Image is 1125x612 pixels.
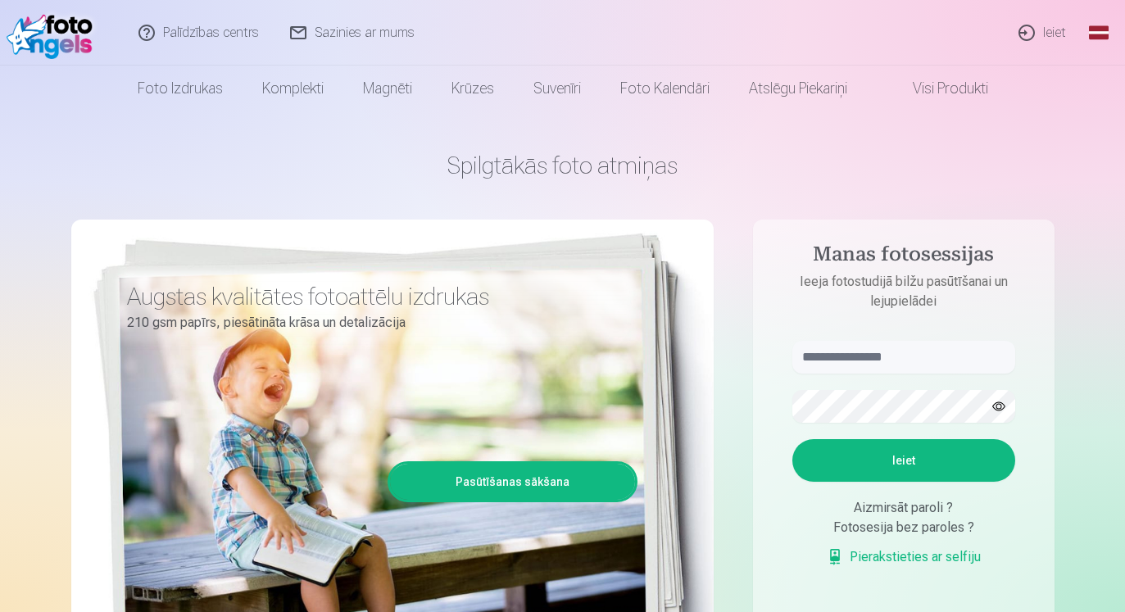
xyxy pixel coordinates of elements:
a: Foto izdrukas [118,66,243,111]
a: Pasūtīšanas sākšana [390,464,635,500]
button: Ieiet [792,439,1015,482]
p: Ieeja fotostudijā bilžu pasūtīšanai un lejupielādei [776,272,1032,311]
img: /fa1 [7,7,101,59]
a: Foto kalendāri [601,66,729,111]
a: Suvenīri [514,66,601,111]
p: 210 gsm papīrs, piesātināta krāsa un detalizācija [127,311,625,334]
div: Aizmirsāt paroli ? [792,498,1015,518]
a: Komplekti [243,66,343,111]
div: Fotosesija bez paroles ? [792,518,1015,537]
h4: Manas fotosessijas [776,243,1032,272]
a: Atslēgu piekariņi [729,66,867,111]
h1: Spilgtākās foto atmiņas [71,151,1055,180]
a: Visi produkti [867,66,1008,111]
h3: Augstas kvalitātes fotoattēlu izdrukas [127,282,625,311]
a: Pierakstieties ar selfiju [827,547,981,567]
a: Magnēti [343,66,432,111]
a: Krūzes [432,66,514,111]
